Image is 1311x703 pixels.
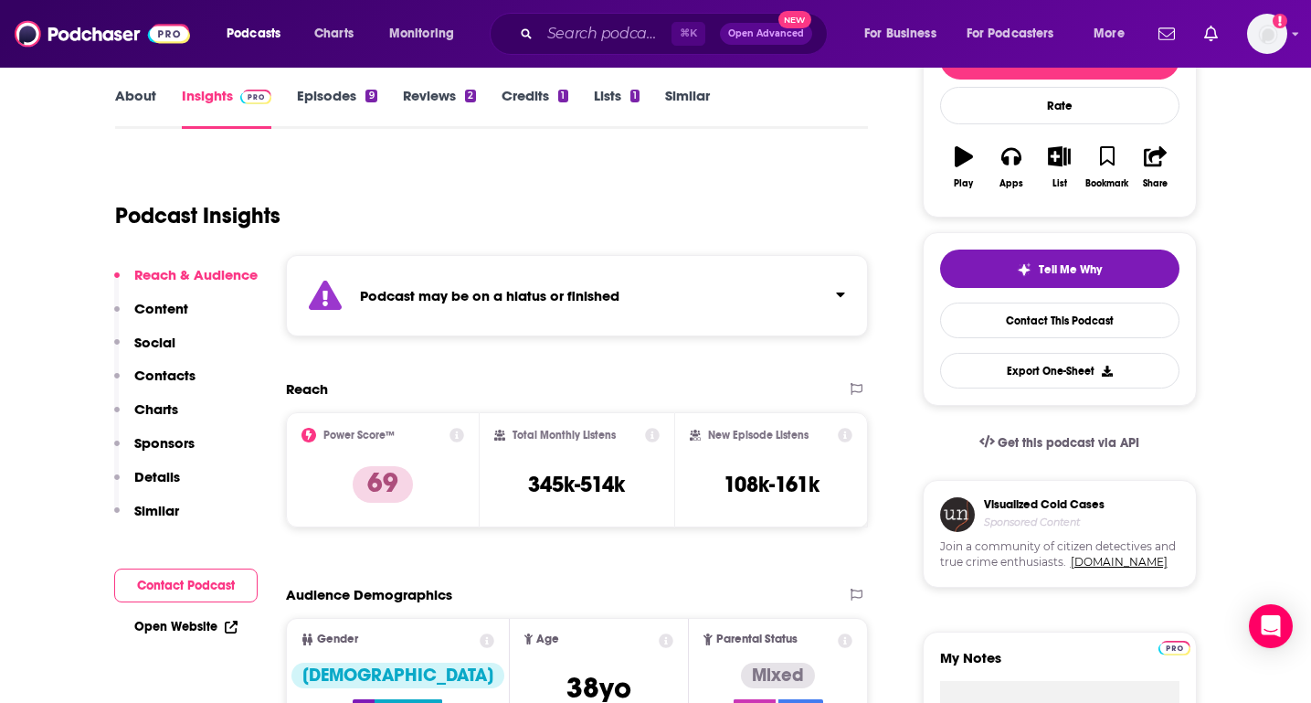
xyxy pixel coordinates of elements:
[1039,262,1102,277] span: Tell Me Why
[1158,641,1190,655] img: Podchaser Pro
[1052,178,1067,189] div: List
[1084,134,1131,200] button: Bookmark
[114,300,188,334] button: Content
[540,19,671,48] input: Search podcasts, credits, & more...
[940,250,1179,288] button: tell me why sparkleTell Me Why
[536,634,559,645] span: Age
[708,429,809,442] h2: New Episode Listens
[365,90,376,102] div: 9
[1017,262,1031,277] img: tell me why sparkle
[1249,604,1293,648] div: Open Intercom Messenger
[227,21,280,47] span: Podcasts
[1273,14,1287,28] svg: Add a profile image
[134,334,175,351] p: Social
[286,380,328,398] h2: Reach
[955,19,1081,48] button: open menu
[1151,18,1182,49] a: Show notifications dropdown
[594,87,640,129] a: Lists1
[940,303,1179,338] a: Contact This Podcast
[1085,178,1128,189] div: Bookmark
[940,649,1179,681] label: My Notes
[115,202,280,229] h1: Podcast Insights
[965,421,1155,465] a: Get this podcast via API
[1081,19,1147,48] button: open menu
[182,87,272,129] a: InsightsPodchaser Pro
[851,19,959,48] button: open menu
[286,255,869,336] section: Click to expand status details
[115,87,156,129] a: About
[465,90,476,102] div: 2
[984,516,1105,528] h4: Sponsored Content
[741,663,815,688] div: Mixed
[114,434,195,468] button: Sponsors
[998,435,1139,451] span: Get this podcast via API
[940,497,975,532] img: coldCase.18b32719.png
[317,634,358,645] span: Gender
[864,21,936,47] span: For Business
[665,87,710,129] a: Similar
[302,19,365,48] a: Charts
[114,334,175,367] button: Social
[353,466,413,503] p: 69
[134,468,180,485] p: Details
[389,21,454,47] span: Monitoring
[528,471,625,498] h3: 345k-514k
[1158,638,1190,655] a: Pro website
[134,502,179,519] p: Similar
[134,266,258,283] p: Reach & Audience
[671,22,705,46] span: ⌘ K
[502,87,567,129] a: Credits1
[114,400,178,434] button: Charts
[988,134,1035,200] button: Apps
[716,634,798,645] span: Parental Status
[114,468,180,502] button: Details
[286,586,452,603] h2: Audience Demographics
[291,663,504,688] div: [DEMOGRAPHIC_DATA]
[1197,18,1225,49] a: Show notifications dropdown
[940,539,1179,570] span: Join a community of citizen detectives and true crime enthusiasts.
[1247,14,1287,54] img: User Profile
[360,287,619,304] strong: Podcast may be on a hiatus or finished
[403,87,476,129] a: Reviews2
[1035,134,1083,200] button: List
[923,480,1197,632] a: Visualized Cold CasesSponsored ContentJoin a community of citizen detectives and true crime enthu...
[134,619,238,634] a: Open Website
[1071,555,1168,569] a: [DOMAIN_NAME]
[114,266,258,300] button: Reach & Audience
[778,11,811,28] span: New
[134,400,178,418] p: Charts
[134,434,195,452] p: Sponsors
[507,13,845,55] div: Search podcasts, credits, & more...
[323,429,395,442] h2: Power Score™
[1131,134,1179,200] button: Share
[240,90,272,104] img: Podchaser Pro
[114,569,258,602] button: Contact Podcast
[114,502,179,536] button: Similar
[214,19,304,48] button: open menu
[513,429,616,442] h2: Total Monthly Listens
[114,367,196,400] button: Contacts
[724,471,819,498] h3: 108k-161k
[1094,21,1125,47] span: More
[134,367,196,384] p: Contacts
[940,134,988,200] button: Play
[1143,178,1168,189] div: Share
[297,87,376,129] a: Episodes9
[940,353,1179,389] button: Export One-Sheet
[630,90,640,102] div: 1
[984,497,1105,512] h3: Visualized Cold Cases
[940,87,1179,124] div: Rate
[720,23,812,45] button: Open AdvancedNew
[134,300,188,317] p: Content
[999,178,1023,189] div: Apps
[954,178,973,189] div: Play
[314,21,354,47] span: Charts
[1247,14,1287,54] button: Show profile menu
[376,19,478,48] button: open menu
[1247,14,1287,54] span: Logged in as wondermedianetwork
[558,90,567,102] div: 1
[967,21,1054,47] span: For Podcasters
[15,16,190,51] img: Podchaser - Follow, Share and Rate Podcasts
[728,29,804,38] span: Open Advanced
